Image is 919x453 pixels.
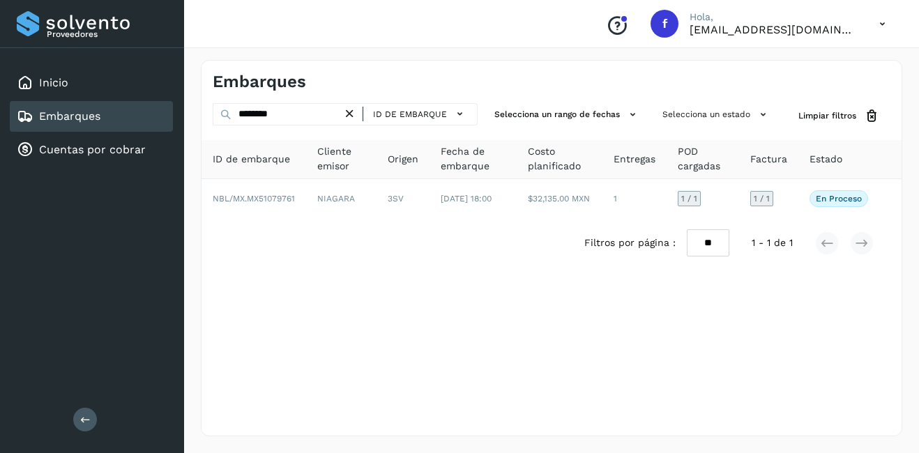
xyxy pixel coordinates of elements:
button: Selecciona un rango de fechas [489,103,646,126]
span: Entregas [614,152,655,167]
span: Fecha de embarque [441,144,506,174]
div: Inicio [10,68,173,98]
h4: Embarques [213,72,306,92]
div: Cuentas por cobrar [10,135,173,165]
span: Factura [750,152,787,167]
span: [DATE] 18:00 [441,194,492,204]
span: Limpiar filtros [798,109,856,122]
p: En proceso [816,194,862,204]
span: Filtros por página : [584,236,676,250]
span: ID de embarque [213,152,290,167]
p: facturacion@protransport.com.mx [690,23,857,36]
span: POD cargadas [678,144,728,174]
p: Hola, [690,11,857,23]
span: Cliente emisor [317,144,365,174]
td: NIAGARA [306,179,377,218]
span: NBL/MX.MX51079761 [213,194,295,204]
td: $32,135.00 MXN [517,179,602,218]
a: Inicio [39,76,68,89]
span: Costo planificado [528,144,591,174]
span: 1 / 1 [681,194,697,203]
td: 1 [602,179,667,218]
a: Embarques [39,109,100,123]
td: 3SV [377,179,430,218]
button: Limpiar filtros [787,103,890,129]
a: Cuentas por cobrar [39,143,146,156]
p: Proveedores [47,29,167,39]
span: Origen [388,152,418,167]
span: 1 / 1 [754,194,770,203]
div: Embarques [10,101,173,132]
button: Selecciona un estado [657,103,776,126]
button: ID de embarque [369,104,471,124]
span: 1 - 1 de 1 [752,236,793,250]
span: Estado [810,152,842,167]
span: ID de embarque [373,108,447,121]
